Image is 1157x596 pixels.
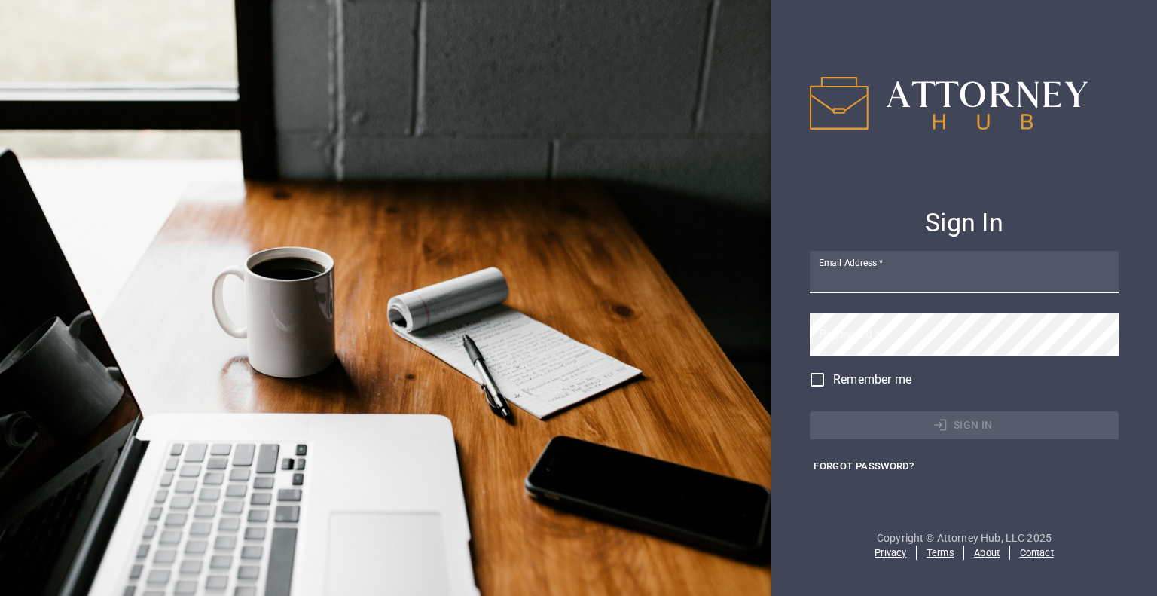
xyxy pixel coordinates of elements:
a: Terms [927,547,954,558]
a: About [974,547,1000,558]
span: Remember me [833,371,911,389]
button: Forgot Password? [810,455,917,478]
label: Email Address [819,256,883,269]
p: Copyright © Attorney Hub, LLC 2025 [810,530,1119,546]
a: Privacy [875,547,906,558]
img: IPAH logo [810,77,1088,130]
a: Contact [1020,547,1054,558]
h4: Sign In [810,207,1119,239]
